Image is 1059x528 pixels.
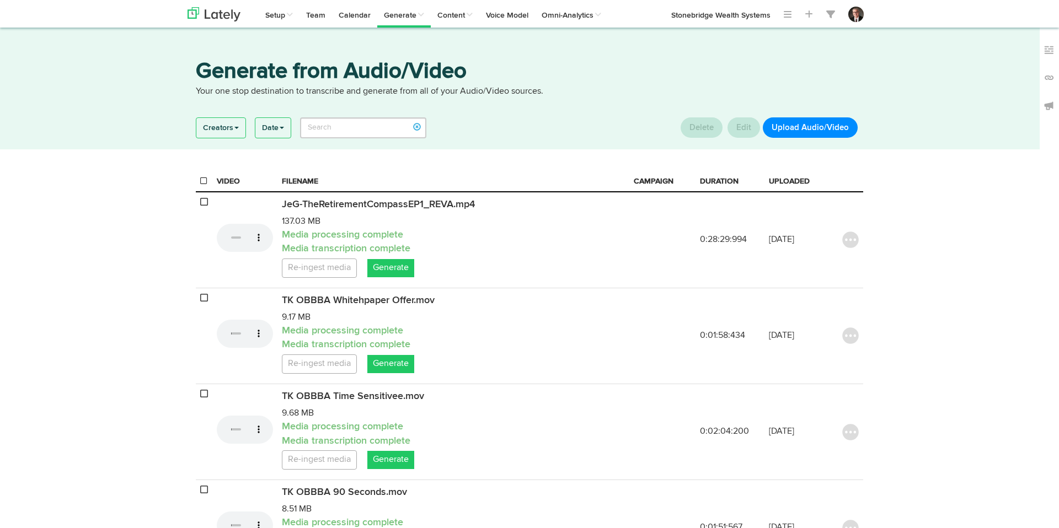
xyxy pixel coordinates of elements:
[700,427,749,436] span: 0:02:04:200
[282,450,357,470] a: Re-ingest media
[842,231,859,248] img: icon_menu_button.svg
[196,85,863,98] p: Your one stop destination to transcribe and generate from all of your Audio/Video sources.
[282,258,357,278] a: Re-ingest media
[367,259,414,277] a: Generate
[282,200,475,209] span: JeG-TheRetirementCompassEP1_REVA.mp4
[217,416,273,444] video: Your browser does not support HTML5 video.
[764,384,830,480] td: [DATE]
[764,192,830,288] td: [DATE]
[277,171,629,192] th: FILENAME
[282,228,625,243] p: Media processing complete
[764,288,830,384] td: [DATE]
[700,331,745,340] span: 0:01:58:434
[842,424,859,440] img: icon_menu_button.svg
[282,242,625,256] p: Media transcription complete
[196,61,863,85] h3: Generate from Audio/Video
[763,117,858,138] button: Upload Audio/Video
[728,117,760,138] button: Edit
[282,391,424,401] span: TK OBBBA Time Sensitivee.mov
[1044,100,1055,111] img: announcements_off.svg
[367,451,414,469] a: Generate
[842,327,859,344] img: icon_menu_button.svg
[629,171,695,192] th: CAMPAIGN
[217,224,273,252] video: Your browser does not support HTML5 video.
[282,217,320,226] span: 137.03 MB
[681,117,723,138] button: Delete
[1044,72,1055,83] img: links_off.svg
[188,7,240,21] img: logo_lately_bg_light.svg
[282,354,357,374] a: Re-ingest media
[988,495,1048,522] iframe: Opens a widget where you can find more information
[196,118,245,138] a: Creators
[282,313,311,322] span: 9.17 MB
[282,505,312,514] span: 8.51 MB
[700,235,747,244] span: 0:28:29:994
[282,409,314,418] span: 9.68 MB
[282,338,625,352] p: Media transcription complete
[764,171,830,192] th: UPLOADED
[255,118,291,138] a: Date
[282,487,407,497] span: TK OBBBA 90 Seconds.mov
[282,420,625,434] p: Media processing complete
[300,117,426,138] input: Search
[282,324,625,338] p: Media processing complete
[282,434,625,449] p: Media transcription complete
[212,171,277,192] th: VIDEO
[848,7,864,22] img: 613d3fa52cff634b020969337dcf1c3a
[367,355,414,373] a: Generate
[696,171,764,192] th: DURATION
[282,295,435,305] span: TK OBBBA Whitehpaper Offer.mov
[1044,45,1055,56] img: keywords_off.svg
[217,320,273,348] video: Your browser does not support HTML5 video.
